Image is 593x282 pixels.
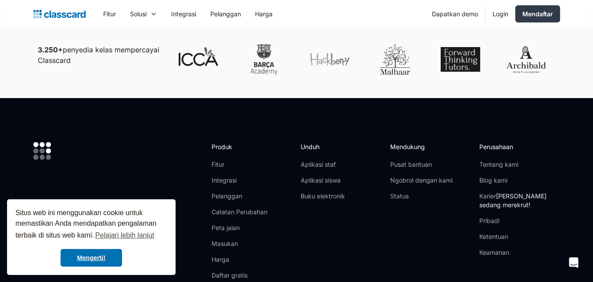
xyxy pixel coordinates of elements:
[103,10,116,18] font: Fitur
[212,192,267,201] a: Pelanggan
[301,176,341,184] font: Aplikasi siswa
[485,4,515,24] a: Login
[479,217,500,224] font: Pribadi
[38,45,159,65] font: penyedia kelas mempercayai Classcard
[212,271,248,279] font: Daftar gratis
[515,5,560,22] a: Mendaftar
[425,4,485,24] a: Dapatkan demo
[301,192,345,201] a: Buku elektronik
[210,10,241,18] font: Pelanggan
[94,229,156,242] a: pelajari lebih lanjut tentang cookie
[7,199,176,275] div: persetujuan cookie
[248,4,280,24] a: Harga
[479,161,518,168] font: Tentang kami
[390,160,453,169] a: Pusat bantuan
[563,252,584,273] div: Open Intercom Messenger
[212,176,267,185] a: Integrasi
[212,224,240,231] font: Peta jalan
[212,239,267,248] a: Masukan
[212,176,237,184] font: Integrasi
[479,143,513,150] font: Perusahaan
[164,4,203,24] a: Integrasi
[96,4,123,24] a: Fitur
[492,10,508,18] font: Login
[130,10,147,18] font: Solusi
[95,231,154,239] font: Pelajari lebih lanjut
[432,10,478,18] font: Dapatkan demo
[212,143,232,150] font: Produk
[479,176,507,184] font: Blog kami
[15,209,156,239] font: Situs web ini menggunakan cookie untuk memastikan Anda mendapatkan pengalaman terbaik di situs we...
[61,249,122,267] a: abaikan pesan cookie
[212,240,238,247] font: Masukan
[479,249,509,256] font: Keamanan
[479,233,508,240] font: Ketentuan
[171,10,196,18] font: Integrasi
[38,45,63,54] font: 3.250+
[479,216,560,225] a: Pribadi
[301,143,320,150] font: Unduh
[212,208,267,216] font: Catatan Perubahan
[479,232,560,241] a: Ketentuan
[301,160,345,169] a: Aplikasi staf
[301,192,345,200] font: Buku elektronik
[212,192,242,200] font: Pelanggan
[301,161,336,168] font: Aplikasi staf
[479,248,560,257] a: Keamanan
[212,255,267,264] a: Harga
[479,192,560,209] a: Karier[PERSON_NAME] sedang merekrut!
[123,4,164,24] div: Solusi
[77,254,106,261] font: Mengerti!
[212,256,229,263] font: Harga
[255,10,273,18] font: Harga
[390,176,453,185] a: Ngobrol dengan kami
[212,161,224,168] font: Fitur
[203,4,248,24] a: Pelanggan
[479,160,560,169] a: Tentang kami
[33,8,86,20] a: Logo
[390,143,425,150] font: Mendukung
[212,271,267,280] a: Daftar gratis
[390,192,409,200] font: Status
[522,10,553,18] font: Mendaftar
[479,192,546,209] font: [PERSON_NAME] sedang merekrut!
[212,160,267,169] a: Fitur
[390,161,432,168] font: Pusat bantuan
[301,176,345,185] a: Aplikasi siswa
[479,176,560,185] a: Blog kami
[390,192,453,201] a: Status
[212,208,267,216] a: Catatan Perubahan
[212,223,267,232] a: Peta jalan
[479,192,496,200] font: Karier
